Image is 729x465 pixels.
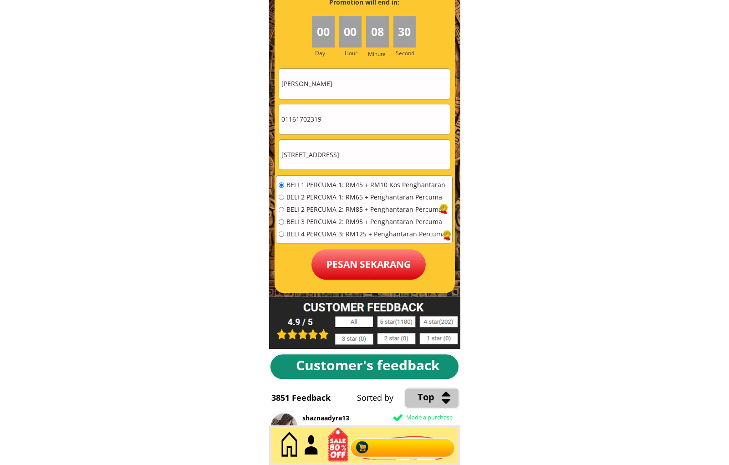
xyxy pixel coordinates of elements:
div: Sorted by [357,391,571,404]
h3: Second [396,49,418,57]
h3: Hour [345,49,364,57]
h3: Day [315,49,338,57]
div: Customer's feedback [296,354,447,376]
div: Made a purchase [406,413,503,422]
span: BELI 1 PERCUMA 1: RM45 + RM10 Kos Penghantaran [286,182,446,188]
span: BELI 2 PERCUMA 2: RM85 + Penghantaran Percuma [286,206,446,213]
input: Alamat [279,140,450,169]
span: BELI 4 PERCUMA 3: RM125 + Penghantaran Percuma [286,231,446,237]
div: 3851 Feedback [272,391,344,404]
input: Telefon [279,104,450,134]
span: BELI 3 PERCUMA 2: RM95 + Penghantaran Percuma [286,219,446,225]
input: Nama [279,69,450,98]
p: Pesan sekarang [311,249,426,280]
h3: Minute [368,50,388,58]
div: Top [418,390,500,404]
div: shaznaadyra13 [302,413,516,423]
span: BELI 2 PERCUMA 1: RM65 + Penghantaran Percuma [286,194,446,200]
